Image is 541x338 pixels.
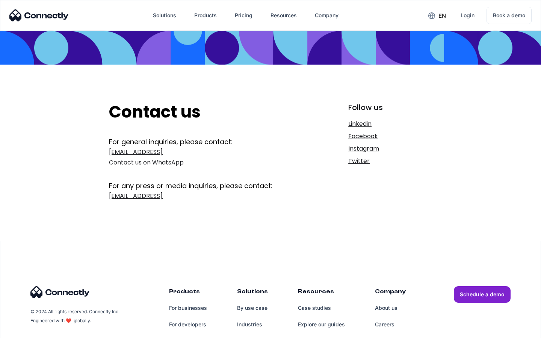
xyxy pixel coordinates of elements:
a: Case studies [298,300,345,316]
div: Resources [298,286,345,300]
a: Pricing [229,6,258,24]
a: Industries [237,316,268,333]
a: For businesses [169,300,207,316]
a: Book a demo [487,7,532,24]
a: By use case [237,300,268,316]
a: For developers [169,316,207,333]
a: Instagram [348,143,432,154]
div: Products [194,10,217,21]
div: For general inquiries, please contact: [109,137,299,147]
a: Careers [375,316,406,333]
div: Company [375,286,406,300]
div: Solutions [237,286,268,300]
aside: Language selected: English [8,325,45,335]
a: [EMAIL_ADDRESS]Contact us on WhatsApp [109,147,299,168]
div: © 2024 All rights reserved. Connectly Inc. Engineered with ❤️, globally. [30,307,121,325]
a: Login [455,6,481,24]
h2: Contact us [109,102,299,122]
div: Pricing [235,10,252,21]
div: Resources [270,10,297,21]
div: Login [461,10,475,21]
div: Solutions [153,10,176,21]
a: Explore our guides [298,316,345,333]
div: Company [315,10,339,21]
a: Facebook [348,131,432,142]
ul: Language list [15,325,45,335]
img: Connectly Logo [30,286,90,298]
img: Connectly Logo [9,9,69,21]
a: [EMAIL_ADDRESS] [109,191,299,201]
a: Schedule a demo [454,286,511,303]
a: Linkedin [348,119,432,129]
div: For any press or media inquiries, please contact: [109,170,299,191]
a: About us [375,300,406,316]
div: en [438,11,446,21]
a: Twitter [348,156,432,166]
div: Products [169,286,207,300]
div: Follow us [348,102,432,113]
